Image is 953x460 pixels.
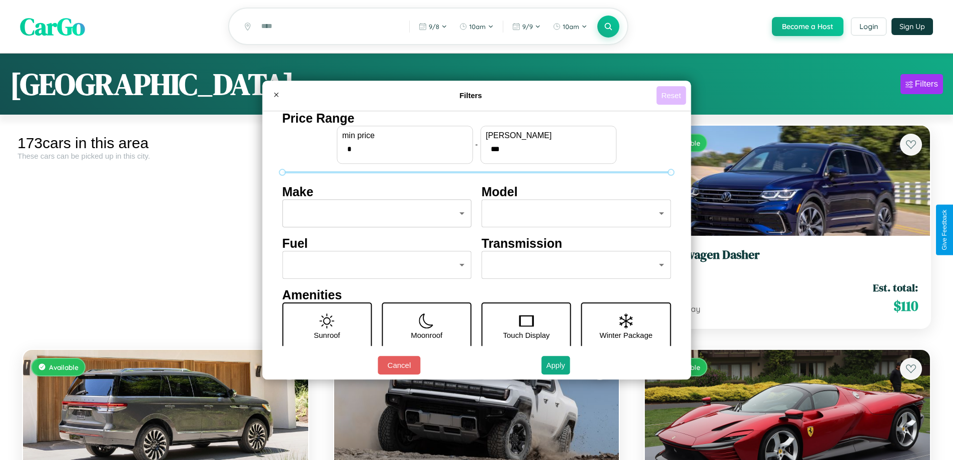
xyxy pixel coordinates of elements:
h4: Filters [285,91,656,100]
h4: Make [282,185,472,199]
h4: Fuel [282,236,472,251]
button: Become a Host [772,17,843,36]
h3: Volkswagen Dasher [657,248,918,262]
div: 173 cars in this area [18,135,314,152]
button: 10am [548,19,592,35]
span: 9 / 8 [429,23,439,31]
button: Cancel [378,356,420,374]
label: [PERSON_NAME] [486,131,611,140]
h1: [GEOGRAPHIC_DATA] [10,64,294,105]
div: These cars can be picked up in this city. [18,152,314,160]
h4: Price Range [282,111,671,126]
a: Volkswagen Dasher2020 [657,248,918,272]
p: Sunroof [314,328,340,342]
span: 10am [469,23,486,31]
p: Touch Display [503,328,549,342]
p: Moonroof [411,328,442,342]
h4: Transmission [482,236,671,251]
h4: Model [482,185,671,199]
button: Sign Up [891,18,933,35]
span: $ 110 [893,296,918,316]
button: Login [851,18,886,36]
button: Apply [541,356,570,374]
span: Available [49,363,79,371]
p: - [475,138,478,151]
h4: Amenities [282,288,671,302]
button: Reset [656,86,686,105]
button: 9/9 [507,19,546,35]
div: Give Feedback [941,210,948,250]
p: Winter Package [600,328,653,342]
button: 9/8 [414,19,452,35]
span: 9 / 9 [522,23,533,31]
label: min price [342,131,467,140]
div: Filters [915,79,938,89]
span: 10am [563,23,579,31]
span: CarGo [20,10,85,43]
button: 10am [454,19,499,35]
button: Filters [900,74,943,94]
span: Est. total: [873,280,918,295]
